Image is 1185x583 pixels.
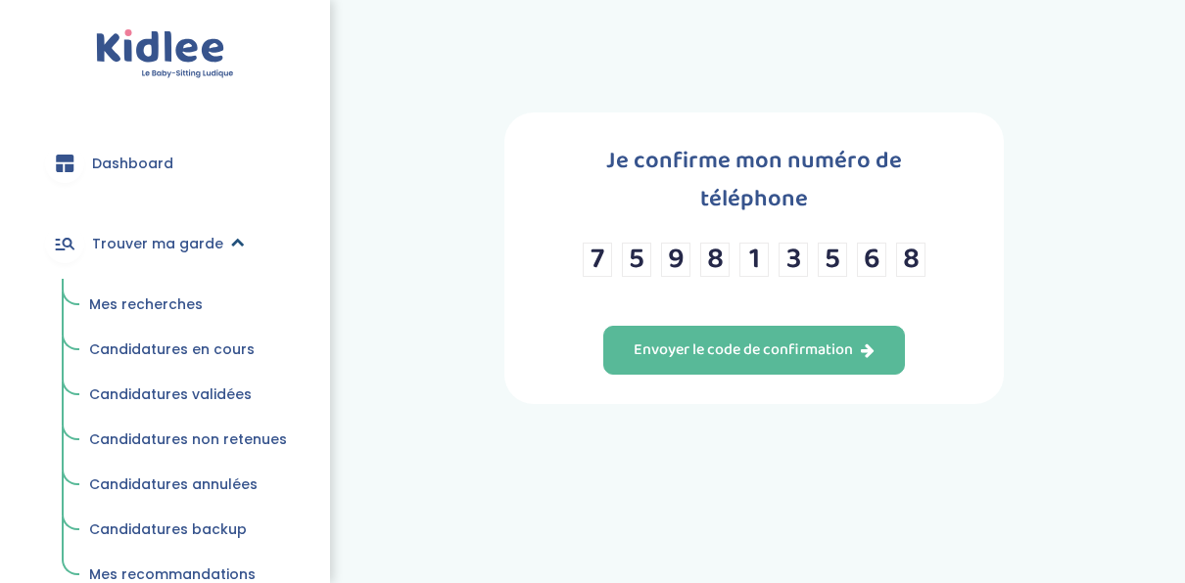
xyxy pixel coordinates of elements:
span: Dashboard [92,154,173,174]
h1: Je confirme mon numéro de téléphone [563,142,945,218]
a: Candidatures annulées [75,467,301,504]
span: Candidatures non retenues [89,429,287,449]
span: Candidatures backup [89,519,247,539]
span: Mes recherches [89,294,203,314]
a: Candidatures non retenues [75,422,301,459]
div: Envoyer le code de confirmation [634,339,875,362]
a: Trouver ma garde [29,208,301,279]
span: Candidatures annulées [89,474,258,494]
a: Candidatures backup [75,512,301,549]
a: Dashboard [29,128,301,199]
button: Envoyer le code de confirmation [603,326,905,375]
a: Candidatures validées [75,377,301,414]
span: Candidatures en cours [89,339,255,359]
a: Candidatures en cours [75,332,301,369]
a: Mes recherches [75,287,301,324]
span: Candidatures validées [89,384,252,404]
img: logo.svg [96,29,234,79]
span: Trouver ma garde [92,234,223,254]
